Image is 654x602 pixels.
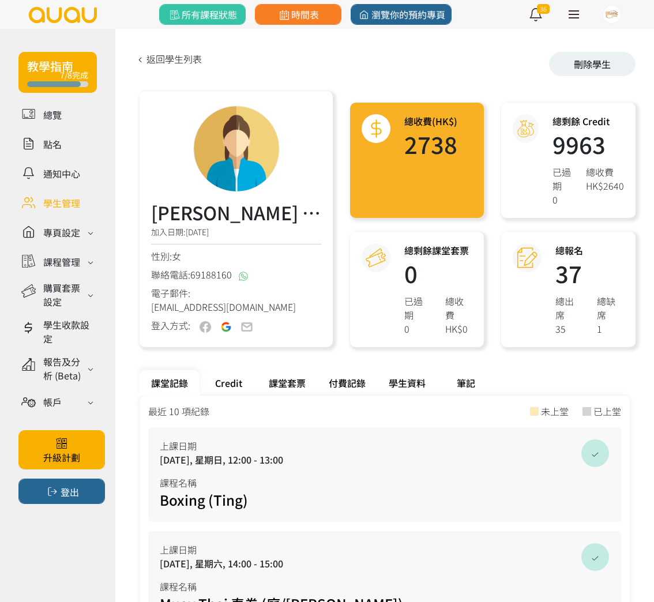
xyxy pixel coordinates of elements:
[167,7,237,21] span: 所有課程狀態
[160,556,610,570] div: [DATE], 星期六, 14:00 - 15:00
[445,322,472,336] div: HK$0
[18,479,105,504] button: 登出
[140,370,200,396] div: 課堂記錄
[43,225,80,239] div: 專頁設定
[366,248,386,268] img: courseCredit@2x.png
[151,198,321,226] h3: [PERSON_NAME] #250168
[255,4,341,25] a: 時間表
[159,4,246,25] a: 所有課程狀態
[445,294,472,322] div: 總收費
[552,193,572,206] div: 0
[555,243,624,257] h3: 總報名
[18,430,105,469] a: 升級計劃
[404,133,457,156] h1: 2738
[552,114,624,128] h3: 總剩餘 Credit
[160,543,610,556] div: 上課日期
[555,294,582,322] div: 總出席
[28,7,98,23] img: logo.svg
[537,4,550,14] span: 36
[151,300,296,314] span: [EMAIL_ADDRESS][DOMAIN_NAME]
[404,294,431,322] div: 已過期
[317,370,377,396] div: 付費記錄
[549,52,636,76] div: 刪除學生
[257,370,317,396] div: 課堂套票
[160,453,610,466] div: [DATE], 星期日, 12:00 - 13:00
[160,580,610,593] div: 課程名稱
[43,355,84,382] div: 報告及分析 (Beta)
[43,281,84,308] div: 購買套票設定
[134,52,202,66] a: 返回學生列表
[200,370,257,396] div: Credit
[148,404,209,418] div: 最近 10 項紀錄
[597,294,624,322] div: 總缺席
[404,322,431,336] div: 0
[200,321,211,333] img: user-fb-off.png
[357,7,445,21] span: 瀏覽你的預約專頁
[404,262,473,285] h1: 0
[239,272,248,281] img: whatsapp@2x.png
[277,7,319,21] span: 時間表
[151,268,321,281] div: 聯絡電話:
[516,119,536,139] img: credit@2x.png
[552,165,572,193] div: 已過期
[151,286,321,314] div: 電子郵件:
[555,262,624,285] h1: 37
[597,322,624,336] div: 1
[437,370,495,396] div: 筆記
[151,318,190,333] div: 登入方式:
[190,268,232,281] span: 69188160
[404,243,473,257] h3: 總剩餘課堂套票
[541,404,569,418] div: 未上堂
[151,226,321,244] div: 加入日期:
[552,133,624,156] h1: 9963
[172,249,181,263] span: 女
[377,370,437,396] div: 學生資料
[43,255,80,269] div: 課程管理
[593,404,621,418] div: 已上堂
[241,321,253,333] img: user-email-off.png
[404,114,457,128] h3: 總收費(HK$)
[160,476,610,490] div: 課程名稱
[366,119,386,139] img: total@2x.png
[555,322,582,336] div: 35
[186,226,209,238] span: [DATE]
[151,249,321,263] div: 性別:
[586,179,624,193] div: HK$2640
[351,4,452,25] a: 瀏覽你的預約專頁
[517,248,538,268] img: attendance@2x.png
[586,165,624,179] div: 總收費
[43,395,62,409] div: 帳戶
[160,439,610,453] div: 上課日期
[220,321,232,333] img: user-google-on.png
[160,490,248,510] a: Boxing (Ting)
